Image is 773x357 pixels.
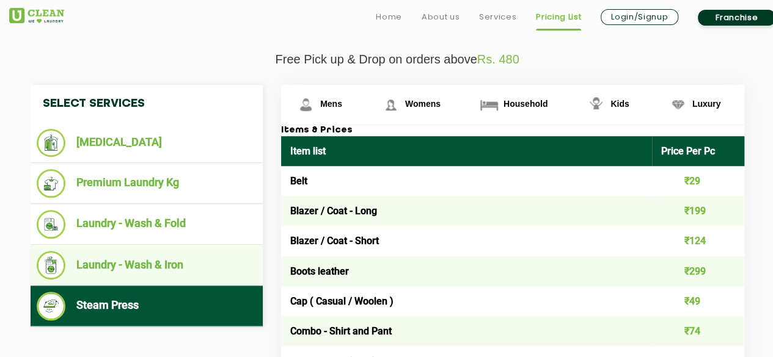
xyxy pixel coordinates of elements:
[37,210,257,239] li: Laundry - Wash & Fold
[601,9,678,25] a: Login/Signup
[281,136,652,166] th: Item list
[281,256,652,286] td: Boots leather
[37,169,65,198] img: Premium Laundry Kg
[9,8,64,23] img: UClean Laundry and Dry Cleaning
[422,10,460,24] a: About us
[281,226,652,256] td: Blazer / Coat - Short
[320,99,342,109] span: Mens
[37,129,65,157] img: Dry Cleaning
[37,292,65,320] img: Steam Press
[478,94,500,115] img: Household
[652,226,745,256] td: ₹124
[692,99,721,109] span: Luxury
[405,99,441,109] span: Womens
[652,196,745,226] td: ₹199
[652,316,745,346] td: ₹74
[376,10,402,24] a: Home
[295,94,317,115] img: Mens
[37,251,65,279] img: Laundry - Wash & Iron
[479,10,516,24] a: Services
[281,125,744,136] h3: Items & Prices
[31,85,263,123] h4: Select Services
[652,286,745,316] td: ₹49
[536,10,581,24] a: Pricing List
[281,196,652,226] td: Blazer / Coat - Long
[585,94,607,115] img: Kids
[652,256,745,286] td: ₹299
[380,94,401,115] img: Womens
[37,129,257,157] li: [MEDICAL_DATA]
[504,99,548,109] span: Household
[37,251,257,279] li: Laundry - Wash & Iron
[37,292,257,320] li: Steam Press
[667,94,689,115] img: Luxury
[281,166,652,196] td: Belt
[37,169,257,198] li: Premium Laundry Kg
[652,166,745,196] td: ₹29
[281,286,652,316] td: Cap ( Casual / Woolen )
[281,316,652,346] td: Combo - Shirt and Pant
[477,52,519,66] span: Rs. 480
[652,136,745,166] th: Price Per Pc
[37,210,65,239] img: Laundry - Wash & Fold
[610,99,629,109] span: Kids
